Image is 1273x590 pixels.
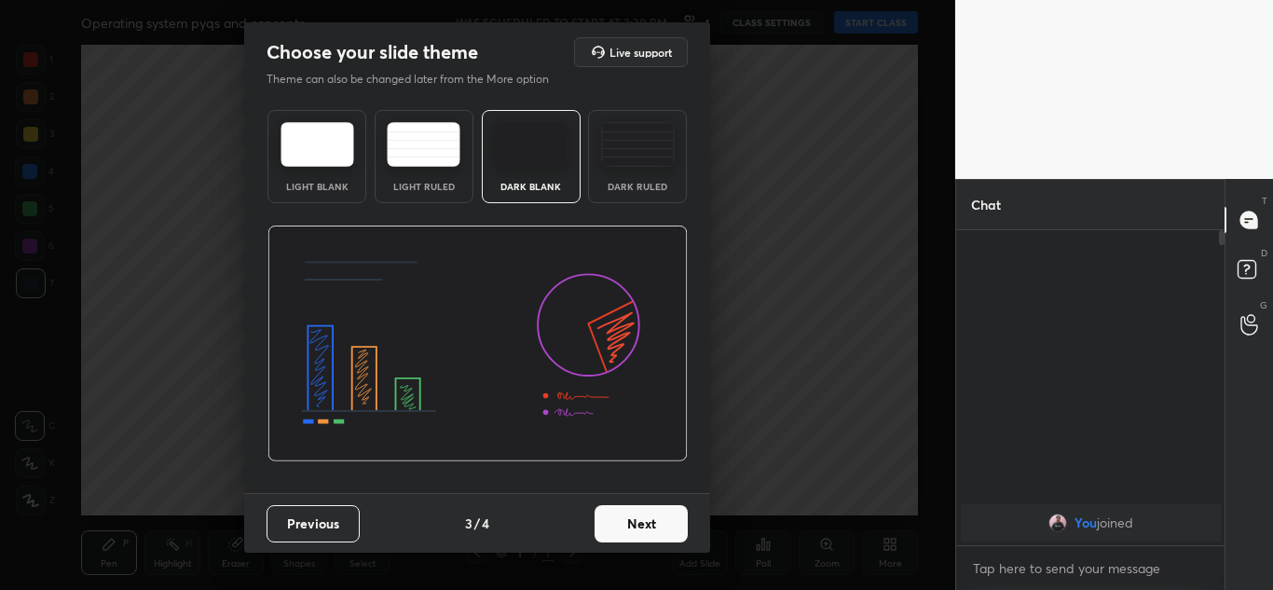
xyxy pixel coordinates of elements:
div: Dark Blank [494,182,568,191]
div: Light Ruled [387,182,461,191]
div: Dark Ruled [600,182,675,191]
div: grid [956,501,1225,545]
img: darkThemeBanner.d06ce4a2.svg [267,226,688,462]
img: darkRuledTheme.de295e13.svg [601,122,675,167]
p: D [1261,246,1267,260]
p: T [1262,194,1267,208]
span: joined [1097,515,1133,530]
img: darkTheme.f0cc69e5.svg [494,122,568,167]
h4: / [474,514,480,533]
h5: Live support [609,47,672,58]
div: Light Blank [280,182,354,191]
img: lightRuledTheme.5fabf969.svg [387,122,460,167]
h4: 3 [465,514,472,533]
h2: Choose your slide theme [267,40,478,64]
span: You [1075,515,1097,530]
p: Theme can also be changed later from the More option [267,71,568,88]
h4: 4 [482,514,489,533]
p: G [1260,298,1267,312]
img: 5e7d78be74424a93b69e3b6a16e44824.jpg [1048,514,1067,532]
p: Chat [956,180,1016,229]
button: Previous [267,505,360,542]
button: Next [595,505,688,542]
img: lightTheme.e5ed3b09.svg [281,122,354,167]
